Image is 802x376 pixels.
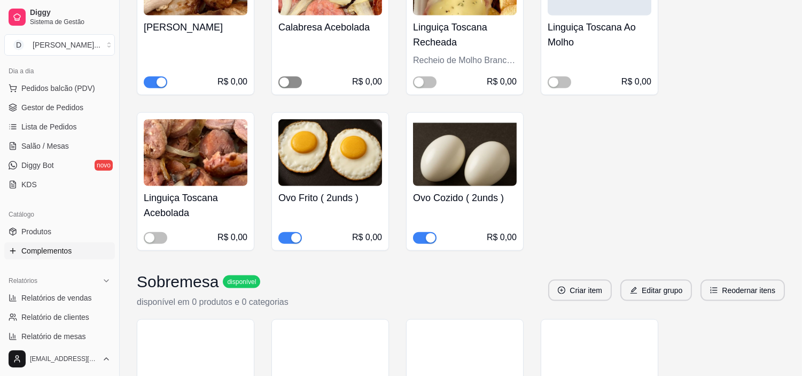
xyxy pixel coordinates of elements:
a: Salão / Mesas [4,137,115,155]
a: Produtos [4,223,115,240]
a: DiggySistema de Gestão [4,4,115,30]
button: ordered-listReodernar itens [700,280,785,301]
div: Recheio de Molho Branco e Queijo Mussarela [413,54,517,67]
a: Lista de Pedidos [4,118,115,135]
span: ordered-list [710,287,718,294]
span: edit [630,287,637,294]
span: Produtos [21,226,51,237]
span: Gestor de Pedidos [21,102,83,113]
div: R$ 0,00 [487,75,517,88]
button: editEditar grupo [620,280,692,301]
span: Relatório de mesas [21,331,86,342]
span: [EMAIL_ADDRESS][DOMAIN_NAME] [30,355,98,363]
span: KDS [21,179,37,190]
span: D [13,40,24,50]
div: R$ 0,00 [352,75,382,88]
a: Relatórios de vendas [4,289,115,306]
div: Dia a dia [4,63,115,80]
h4: Linguiça Toscana Acebolada [144,190,247,220]
span: Relatório de clientes [21,312,89,323]
h4: Calabresa Acebolada [278,20,382,35]
span: Sistema de Gestão [30,18,111,26]
h3: Sobremesa [137,272,219,291]
span: Relatórios [9,277,37,285]
a: Relatório de clientes [4,309,115,326]
h4: [PERSON_NAME] [144,20,247,35]
span: plus-circle [558,287,565,294]
a: Diggy Botnovo [4,157,115,174]
span: disponível [225,278,258,286]
img: product-image [413,119,517,186]
div: R$ 0,00 [487,231,517,244]
div: R$ 0,00 [621,75,651,88]
span: Lista de Pedidos [21,121,77,132]
a: Relatório de mesas [4,328,115,345]
a: Gestor de Pedidos [4,99,115,116]
button: Select a team [4,34,115,56]
h4: Linguiça Toscana Recheada [413,20,517,50]
span: Diggy Bot [21,160,54,171]
div: R$ 0,00 [352,231,382,244]
span: Salão / Mesas [21,141,69,151]
button: Pedidos balcão (PDV) [4,80,115,97]
div: R$ 0,00 [217,231,247,244]
p: disponível em 0 produtos e 0 categorias [137,296,289,309]
button: plus-circleCriar item [548,280,612,301]
button: [EMAIL_ADDRESS][DOMAIN_NAME] [4,346,115,372]
img: product-image [278,119,382,186]
a: Complementos [4,242,115,259]
h4: Ovo Cozido ( 2unds ) [413,190,517,205]
h4: Ovo Frito ( 2unds ) [278,190,382,205]
img: product-image [144,119,247,186]
span: Diggy [30,8,111,18]
span: Relatórios de vendas [21,293,92,303]
span: Complementos [21,245,72,256]
div: [PERSON_NAME] ... [33,40,100,50]
h4: Linguiça Toscana Ao Molho [548,20,651,50]
a: KDS [4,176,115,193]
div: R$ 0,00 [217,75,247,88]
div: Catálogo [4,206,115,223]
span: Pedidos balcão (PDV) [21,83,95,94]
